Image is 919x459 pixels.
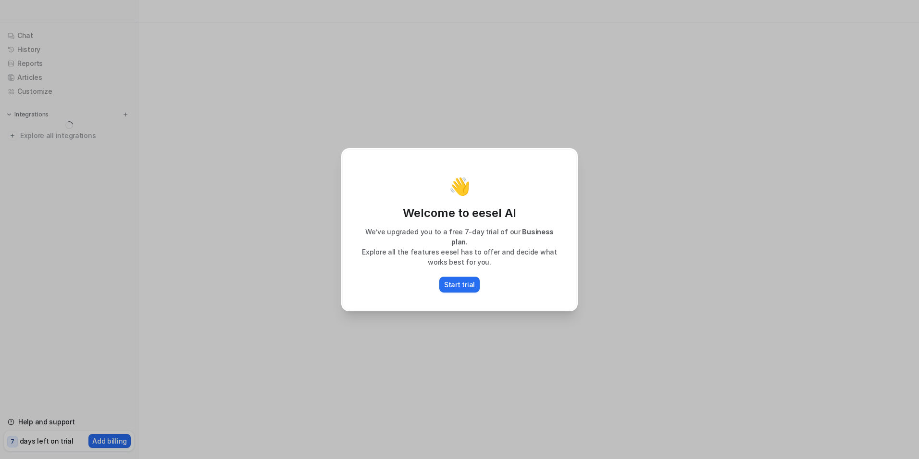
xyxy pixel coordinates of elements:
button: Start trial [439,277,480,293]
p: Start trial [444,280,475,290]
p: Explore all the features eesel has to offer and decide what works best for you. [352,247,567,267]
p: We’ve upgraded you to a free 7-day trial of our [352,227,567,247]
p: Welcome to eesel AI [352,205,567,221]
p: 👋 [449,177,471,196]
